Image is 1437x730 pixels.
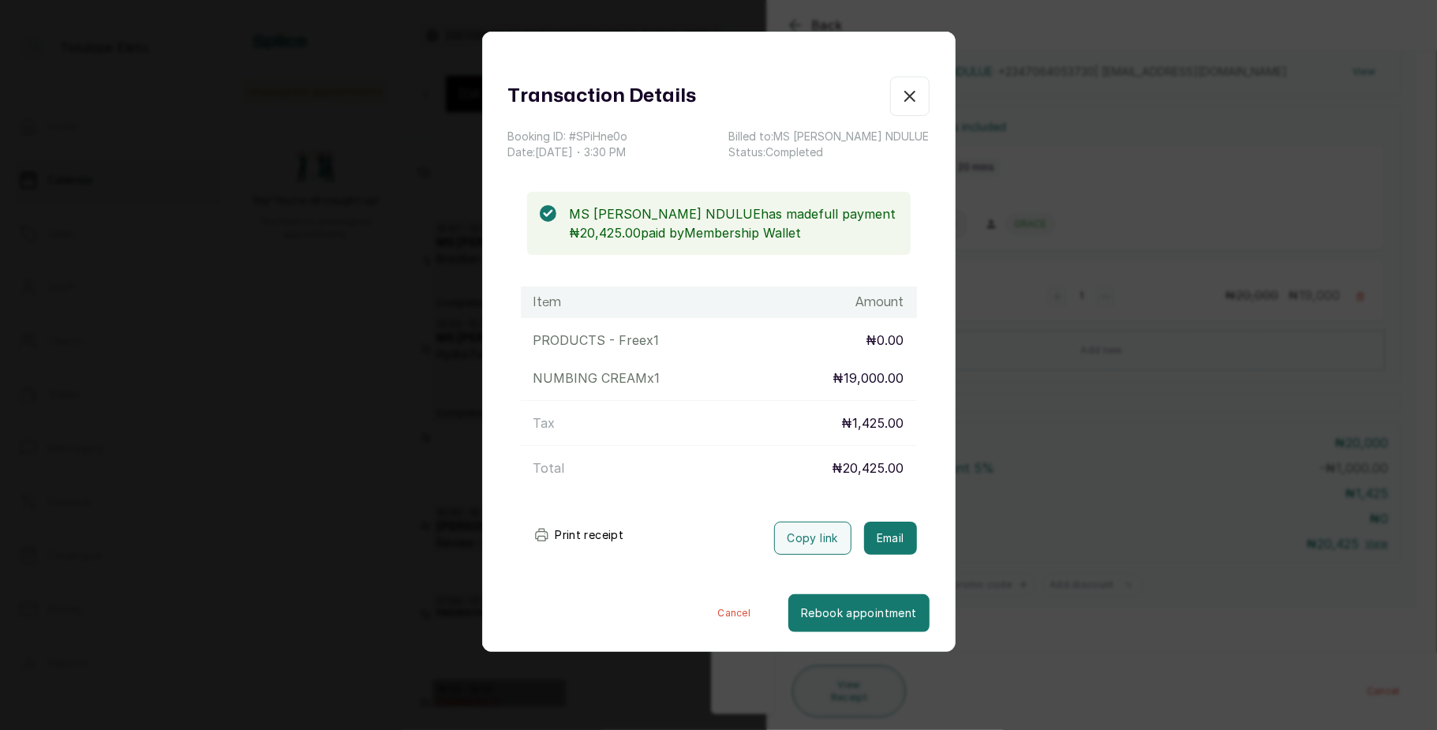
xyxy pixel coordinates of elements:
button: Cancel [679,594,788,632]
p: Booking ID: # SPiHne0o [508,129,628,144]
p: NUMBING CREAM x 1 [533,369,660,387]
h1: Transaction Details [508,82,697,110]
p: Billed to: MS [PERSON_NAME] NDULUE [729,129,930,144]
p: ₦0.00 [866,331,904,350]
button: Rebook appointment [788,594,929,632]
button: Email [864,522,917,555]
p: ₦20,425.00 paid by Membership Wallet [569,223,897,242]
p: Total [533,459,565,477]
p: ₦20,425.00 [833,459,904,477]
h1: Item [533,293,562,312]
p: Date: [DATE] ・ 3:30 PM [508,144,628,160]
p: PRODUCTS - Free x 1 [533,331,660,350]
p: Status: Completed [729,144,930,160]
p: ₦1,425.00 [842,414,904,432]
p: ₦19,000.00 [833,369,904,387]
button: Print receipt [521,519,637,551]
button: Copy link [774,522,851,555]
p: Tax [533,414,556,432]
p: MS [PERSON_NAME] NDULUE has made full payment [569,204,897,223]
h1: Amount [856,293,904,312]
